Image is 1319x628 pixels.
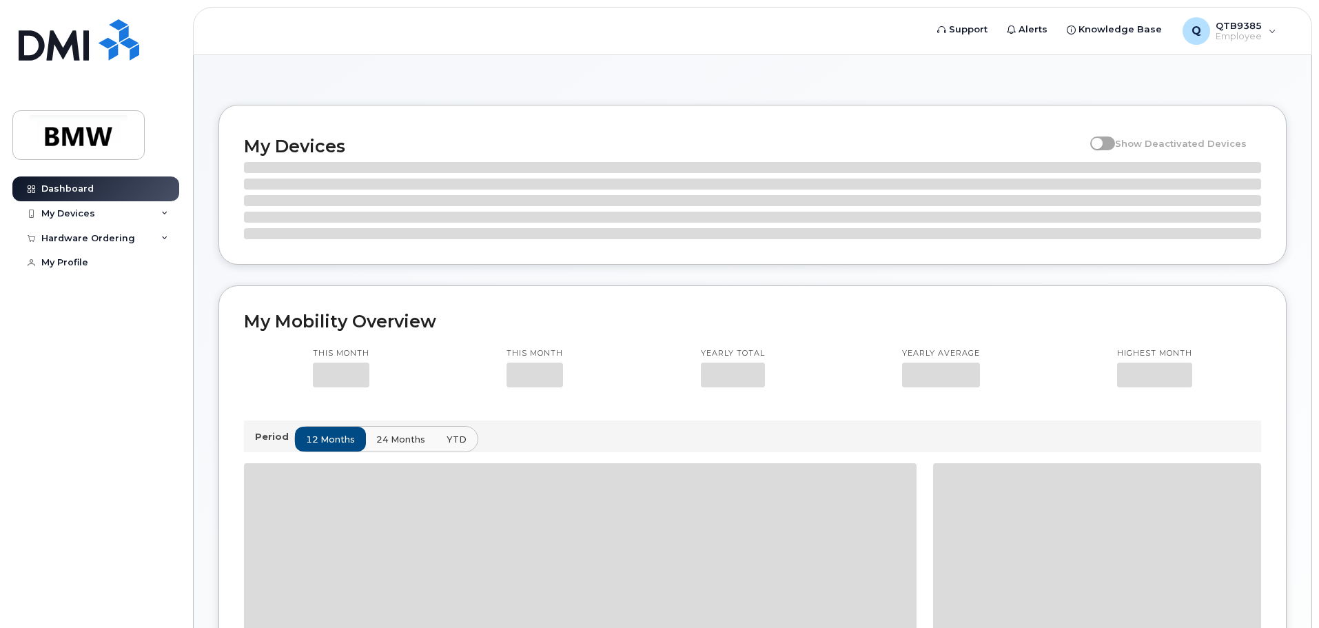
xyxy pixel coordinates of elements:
p: Highest month [1117,348,1192,359]
p: Yearly average [902,348,980,359]
span: Show Deactivated Devices [1115,138,1247,149]
p: Yearly total [701,348,765,359]
p: Period [255,430,294,443]
input: Show Deactivated Devices [1090,130,1101,141]
span: 24 months [376,433,425,446]
h2: My Devices [244,136,1083,156]
p: This month [313,348,369,359]
p: This month [507,348,563,359]
h2: My Mobility Overview [244,311,1261,332]
span: YTD [447,433,467,446]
